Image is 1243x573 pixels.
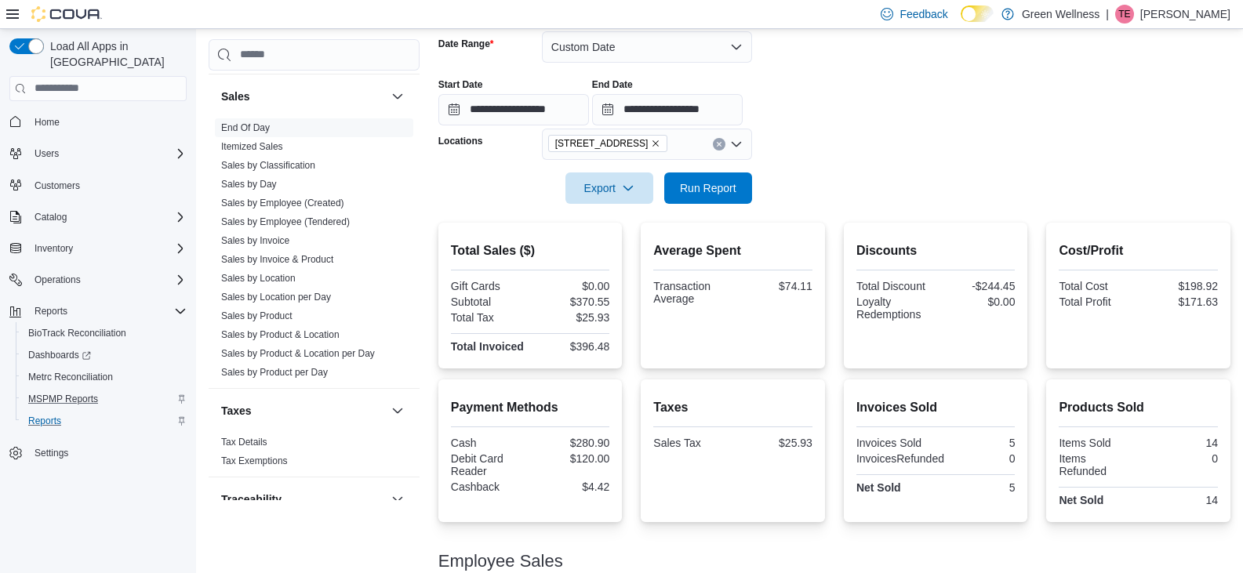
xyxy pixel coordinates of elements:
label: Date Range [438,38,494,50]
span: Sales by Product & Location [221,328,340,341]
nav: Complex example [9,104,187,506]
span: Sales by Location [221,272,296,285]
img: Cova [31,6,102,22]
a: Sales by Product & Location per Day [221,348,375,359]
a: Settings [28,444,75,462]
div: 0 [1142,452,1218,465]
span: TE [1118,5,1130,24]
a: Dashboards [22,346,97,364]
button: Catalog [3,206,193,228]
span: Sales by Employee (Tendered) [221,216,350,228]
div: Taxes [209,433,420,477]
strong: Net Sold [1059,494,1103,506]
button: Reports [16,410,193,432]
span: Sales by Employee (Created) [221,197,344,209]
div: Total Tax [451,311,527,324]
button: BioTrack Reconciliation [16,322,193,344]
div: $396.48 [533,340,609,353]
input: Press the down key to open a popover containing a calendar. [592,94,743,125]
span: Load All Apps in [GEOGRAPHIC_DATA] [44,38,187,70]
div: Total Profit [1059,296,1135,308]
span: Run Report [680,180,736,196]
span: Metrc Reconciliation [22,368,187,386]
a: Sales by Product per Day [221,367,328,378]
button: Taxes [221,403,385,419]
button: Clear input [713,138,725,151]
div: Invoices Sold [856,437,932,449]
p: [PERSON_NAME] [1140,5,1230,24]
div: Cashback [451,481,527,493]
button: MSPMP Reports [16,388,193,410]
input: Press the down key to open a popover containing a calendar. [438,94,589,125]
div: $370.55 [533,296,609,308]
span: MSPMP Reports [28,393,98,405]
label: Start Date [438,78,483,91]
button: Sales [221,89,385,104]
div: InvoicesRefunded [856,452,944,465]
div: $171.63 [1142,296,1218,308]
a: Sales by Location per Day [221,292,331,303]
a: Sales by Employee (Created) [221,198,344,209]
button: Reports [3,300,193,322]
button: Operations [3,269,193,291]
strong: Net Sold [856,481,901,494]
p: Green Wellness [1022,5,1099,24]
h2: Average Spent [653,241,812,260]
div: $120.00 [533,452,609,465]
button: Settings [3,441,193,464]
button: Open list of options [730,138,743,151]
span: Operations [35,274,81,286]
h2: Discounts [856,241,1016,260]
span: Sales by Product & Location per Day [221,347,375,360]
h3: Employee Sales [438,552,563,571]
span: Users [28,144,187,163]
a: End Of Day [221,122,270,133]
div: $0.00 [533,280,609,292]
a: Itemized Sales [221,141,283,152]
span: BioTrack Reconciliation [28,327,126,339]
a: Sales by Product [221,310,293,321]
span: Dashboards [22,346,187,364]
div: Sales [209,118,420,388]
a: Sales by Product & Location [221,329,340,340]
button: Customers [3,174,193,197]
button: Reports [28,302,74,321]
span: Sales by Day [221,178,277,190]
div: $25.93 [736,437,812,449]
a: Sales by Classification [221,160,315,171]
label: End Date [592,78,633,91]
div: Items Refunded [1059,452,1135,477]
div: Gift Cards [451,280,527,292]
span: Customers [35,180,80,192]
span: Sales by Invoice [221,234,289,247]
span: Reports [35,305,67,317]
span: Sales by Location per Day [221,291,331,303]
button: Remove 1217 South Frontage Rd. from selection in this group [651,139,660,148]
div: $198.92 [1142,280,1218,292]
span: Catalog [35,211,67,223]
div: Loyalty Redemptions [856,296,932,321]
a: Home [28,113,66,132]
button: Users [28,144,65,163]
div: 14 [1142,494,1218,506]
div: Items Sold [1059,437,1135,449]
span: Sales by Classification [221,159,315,172]
a: Customers [28,176,86,195]
div: Cash [451,437,527,449]
span: Inventory [28,239,187,258]
span: Home [35,116,60,129]
button: Export [565,172,653,204]
span: Reports [28,415,61,427]
span: Feedback [900,6,947,22]
a: MSPMP Reports [22,390,104,408]
span: BioTrack Reconciliation [22,324,187,343]
h2: Invoices Sold [856,398,1016,417]
span: Metrc Reconciliation [28,371,113,383]
a: Sales by Invoice & Product [221,254,333,265]
div: Subtotal [451,296,527,308]
a: Dashboards [16,344,193,366]
h3: Sales [221,89,250,104]
button: Home [3,111,193,133]
label: Locations [438,135,483,147]
a: Tax Exemptions [221,455,288,466]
